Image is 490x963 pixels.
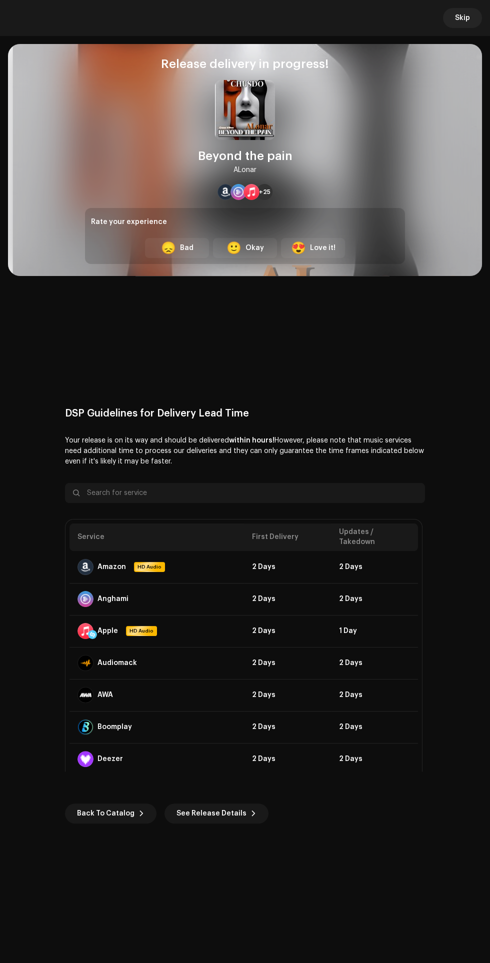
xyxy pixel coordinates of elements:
[310,243,335,253] div: Love it!
[455,8,470,28] span: Skip
[331,523,418,551] th: Updates / Takedown
[244,551,331,583] td: 2 Days
[161,242,176,254] div: 😞
[180,243,193,253] div: Bad
[244,583,331,615] td: 2 Days
[244,647,331,679] td: 2 Days
[331,647,418,679] td: 2 Days
[97,755,123,763] div: Deezer
[65,803,156,823] button: Back To Catalog
[97,563,126,571] div: Amazon
[331,711,418,743] td: 2 Days
[97,723,132,731] div: Boomplay
[65,483,425,503] input: Search for service
[97,691,113,699] div: AWA
[65,435,425,467] p: Your release is on its way and should be delivered However, please note that music services need ...
[259,188,270,196] span: +25
[226,242,241,254] div: 🙂
[244,711,331,743] td: 2 Days
[233,164,256,176] div: ALonar
[164,803,268,823] button: See Release Details
[244,615,331,647] td: 2 Days
[215,80,275,140] img: 6398a20c-9774-4d65-b59f-61f4656ee149
[229,437,274,444] b: within hours!
[331,615,418,647] td: 1 Day
[331,583,418,615] td: 2 Days
[176,803,246,823] span: See Release Details
[77,803,134,823] span: Back To Catalog
[244,743,331,775] td: 2 Days
[161,56,329,72] div: Release delivery in progress!
[244,679,331,711] td: 2 Days
[97,659,137,667] div: Audiomack
[331,679,418,711] td: 2 Days
[331,551,418,583] td: 2 Days
[97,595,128,603] div: Anghami
[65,407,425,419] div: DSP Guidelines for Delivery Lead Time
[198,148,292,164] div: Beyond the pain
[127,627,156,635] span: HD Audio
[69,523,244,551] th: Service
[135,563,164,571] span: HD Audio
[97,627,118,635] div: Apple
[291,242,306,254] div: 😍
[244,523,331,551] th: First Delivery
[443,8,482,28] button: Skip
[91,218,167,225] span: Rate your experience
[245,243,264,253] div: Okay
[331,743,418,775] td: 2 Days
